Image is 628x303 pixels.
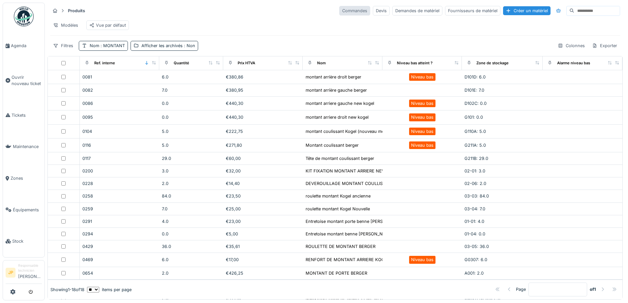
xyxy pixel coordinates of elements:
[555,41,588,50] div: Colonnes
[3,62,45,100] a: Ouvrir nouveau ticket
[82,206,157,212] div: 0259
[162,270,220,276] div: 2.0
[306,114,369,120] div: montant arriere droit new kogel
[82,270,157,276] div: 0654
[82,231,157,237] div: 0294
[13,143,42,150] span: Maintenance
[306,142,359,148] div: Montant coulissant berger
[162,87,220,93] div: 7.0
[464,143,486,148] span: G211A: 5.0
[464,129,486,134] span: G110A: 5.0
[306,270,367,276] div: MONTANT DE PORTE BERGER
[89,22,126,28] div: Vue par défaut
[82,142,157,148] div: 0116
[464,181,486,186] span: 02-06: 2.0
[162,193,220,199] div: 84.0
[50,287,84,293] div: Showing 1 - 18 of 18
[94,60,115,66] div: Ref. interne
[82,128,157,135] div: 0104
[464,168,485,173] span: 02-01: 3.0
[397,60,433,66] div: Niveau bas atteint ?
[411,114,434,120] div: Niveau bas
[12,238,42,244] span: Stock
[226,128,300,135] div: €222,75
[12,112,42,118] span: Tickets
[162,142,220,148] div: 5.0
[590,287,596,293] strong: of 1
[226,155,300,162] div: €60,00
[82,168,157,174] div: 0200
[339,6,370,15] div: Commandes
[162,128,220,135] div: 5.0
[306,87,367,93] div: montant arrière gauche berger
[226,270,300,276] div: €426,25
[162,231,220,237] div: 0.0
[12,74,42,87] span: Ouvrir nouveau ticket
[226,180,300,187] div: €14,40
[3,100,45,131] a: Tickets
[557,60,590,66] div: Alarme niveau bas
[162,206,220,212] div: 7.0
[306,243,375,250] div: ROULETTE DE MONTANT BERGER
[306,155,374,162] div: Tête de montant coulissant berger
[82,87,157,93] div: 0082
[306,128,394,135] div: montant coulissant Kogel (nouveau modèle)
[162,74,220,80] div: 6.0
[82,180,157,187] div: 0228
[464,156,488,161] span: G211B: 29.0
[226,218,300,225] div: €23,00
[3,30,45,62] a: Agenda
[503,6,551,15] div: Créer un matériel
[174,60,189,66] div: Quantité
[82,193,157,199] div: 0258
[82,74,157,80] div: 0081
[141,43,195,49] div: Afficher les archivés
[90,43,125,49] div: Nom
[464,231,485,236] span: 01-04: 0.0
[3,226,45,257] a: Stock
[411,74,434,80] div: Niveau bas
[373,6,390,15] div: Devis
[226,114,300,120] div: €440,30
[476,60,509,66] div: Zone de stockage
[162,180,220,187] div: 2.0
[50,41,76,50] div: Filtres
[162,257,220,263] div: 6.0
[82,218,157,225] div: 0291
[14,7,34,26] img: Badge_color-CXgf-gQk.svg
[392,6,442,15] div: Demandes de matériel
[238,60,255,66] div: Prix HTVA
[464,101,487,106] span: D102C: 0.0
[18,263,42,273] div: Responsable technicien
[464,75,486,79] span: D101D: 6.0
[183,43,195,48] span: : Non
[306,74,361,80] div: montant arrière droit berger
[226,257,300,263] div: €17,00
[6,263,42,284] a: JP Responsable technicien[PERSON_NAME]
[306,257,390,263] div: RENFORT DE MONTANT ARRIERE KOGEL
[99,43,125,48] span: : MONTANT
[226,231,300,237] div: €5,00
[13,207,42,213] span: Équipements
[317,60,326,66] div: Nom
[445,6,500,15] div: Fournisseurs de matériel
[306,231,394,237] div: Entretoise montant benne [PERSON_NAME]
[464,244,489,249] span: 03-05: 36.0
[50,20,81,30] div: Modèles
[3,131,45,163] a: Maintenance
[411,128,434,135] div: Niveau bas
[306,180,394,187] div: DEVEROUILLAGE MONTANT COULLISSANT
[162,218,220,225] div: 4.0
[516,287,526,293] div: Page
[82,257,157,263] div: 0469
[226,206,300,212] div: €25,00
[162,243,220,250] div: 36.0
[11,175,42,181] span: Zones
[306,100,374,106] div: montant arriere gauche new kogel
[6,268,15,278] li: JP
[162,155,220,162] div: 29.0
[411,142,434,148] div: Niveau bas
[464,88,484,93] span: D101E: 7.0
[464,115,483,120] span: G101: 0.0
[306,193,371,199] div: roulette montant Kogel ancienne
